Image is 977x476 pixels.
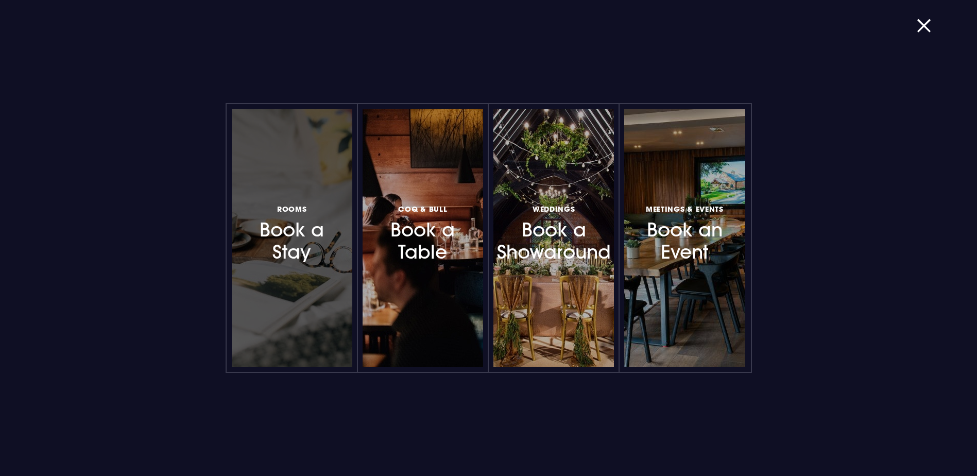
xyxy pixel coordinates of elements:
[277,204,307,214] span: Rooms
[398,204,447,214] span: Coq & Bull
[232,109,352,367] a: RoomsBook a Stay
[378,202,468,263] h3: Book a Table
[509,202,598,263] h3: Book a Showaround
[247,202,337,263] h3: Book a Stay
[640,202,729,263] h3: Book an Event
[493,109,614,367] a: WeddingsBook a Showaround
[533,204,575,214] span: Weddings
[624,109,745,367] a: Meetings & EventsBook an Event
[646,204,724,214] span: Meetings & Events
[363,109,483,367] a: Coq & BullBook a Table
